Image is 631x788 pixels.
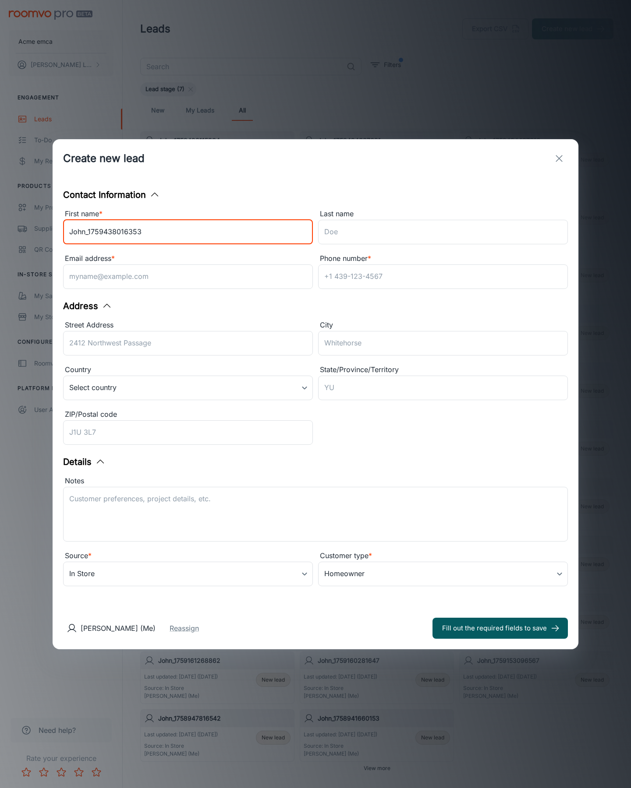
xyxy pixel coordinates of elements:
[63,409,313,420] div: ZIP/Postal code
[318,220,568,244] input: Doe
[63,151,145,166] h1: Create new lead
[318,376,568,400] input: YU
[63,376,313,400] div: Select country
[318,331,568,355] input: Whitehorse
[318,253,568,264] div: Phone number
[63,188,160,201] button: Contact Information
[318,550,568,562] div: Customer type
[63,364,313,376] div: Country
[63,208,313,220] div: First name
[550,150,568,167] button: exit
[63,253,313,264] div: Email address
[63,264,313,289] input: myname@example.com
[170,623,199,633] button: Reassign
[318,264,568,289] input: +1 439-123-4567
[81,623,156,633] p: [PERSON_NAME] (Me)
[63,562,313,586] div: In Store
[63,550,313,562] div: Source
[318,320,568,331] div: City
[63,299,112,313] button: Address
[63,331,313,355] input: 2412 Northwest Passage
[318,364,568,376] div: State/Province/Territory
[318,562,568,586] div: Homeowner
[432,618,568,639] button: Fill out the required fields to save
[63,220,313,244] input: John
[63,475,568,487] div: Notes
[63,320,313,331] div: Street Address
[63,420,313,445] input: J1U 3L7
[318,208,568,220] div: Last name
[63,455,106,468] button: Details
